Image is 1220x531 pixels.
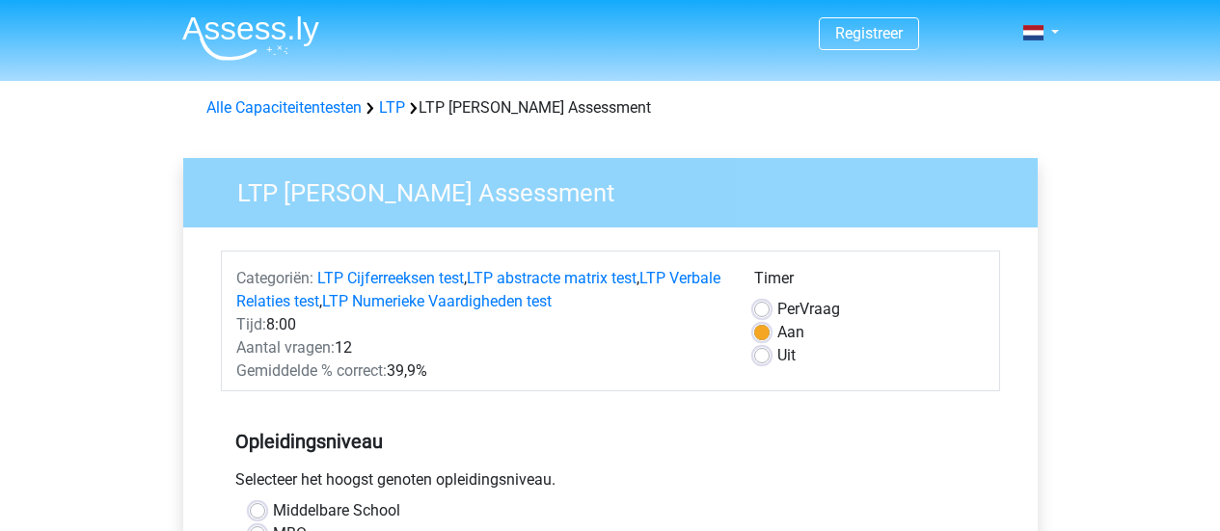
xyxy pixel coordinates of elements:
[214,171,1023,208] h3: LTP [PERSON_NAME] Assessment
[835,24,903,42] a: Registreer
[777,344,796,367] label: Uit
[206,98,362,117] a: Alle Capaciteitentesten
[236,315,266,333] span: Tijd:
[379,98,405,117] a: LTP
[222,336,740,359] div: 12
[222,359,740,383] div: 39,9%
[235,422,986,461] h5: Opleidingsniveau
[222,313,740,336] div: 8:00
[777,321,804,344] label: Aan
[467,269,637,287] a: LTP abstracte matrix test
[182,15,319,61] img: Assessly
[777,298,840,321] label: Vraag
[777,300,800,318] span: Per
[754,267,985,298] div: Timer
[273,499,400,522] label: Middelbare School
[199,96,1022,119] div: LTP [PERSON_NAME] Assessment
[236,269,313,287] span: Categoriën:
[221,468,1000,499] div: Selecteer het hoogst genoten opleidingsniveau.
[236,361,387,380] span: Gemiddelde % correct:
[317,269,464,287] a: LTP Cijferreeksen test
[222,267,740,313] div: , , ,
[322,292,552,310] a: LTP Numerieke Vaardigheden test
[236,338,335,357] span: Aantal vragen:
